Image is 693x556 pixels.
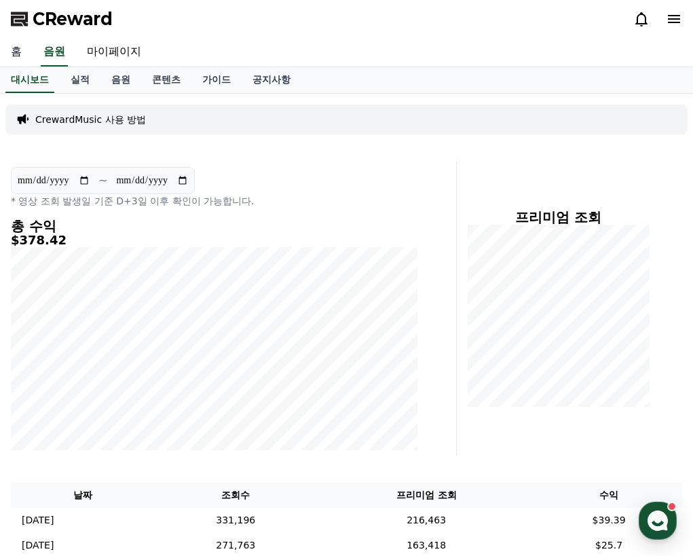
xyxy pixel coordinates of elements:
[98,172,107,189] p: ~
[11,234,418,247] h5: $378.42
[154,508,317,533] td: 331,196
[317,508,536,533] td: 216,463
[317,483,536,508] th: 프리미엄 조회
[11,8,113,30] a: CReward
[60,67,100,93] a: 실적
[141,67,191,93] a: 콘텐츠
[4,430,90,464] a: 홈
[210,451,226,462] span: 설정
[154,483,317,508] th: 조회수
[242,67,301,93] a: 공지사항
[468,210,650,225] h4: 프리미엄 조회
[22,513,54,527] p: [DATE]
[536,483,682,508] th: 수익
[22,538,54,553] p: [DATE]
[43,451,51,462] span: 홈
[76,38,152,67] a: 마이페이지
[536,508,682,533] td: $39.39
[11,194,418,208] p: * 영상 조회 발생일 기준 D+3일 이후 확인이 가능합니다.
[100,67,141,93] a: 음원
[124,451,141,462] span: 대화
[90,430,175,464] a: 대화
[5,67,54,93] a: 대시보드
[175,430,261,464] a: 설정
[11,483,154,508] th: 날짜
[191,67,242,93] a: 가이드
[11,219,418,234] h4: 총 수익
[35,113,146,126] a: CrewardMusic 사용 방법
[41,38,68,67] a: 음원
[33,8,113,30] span: CReward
